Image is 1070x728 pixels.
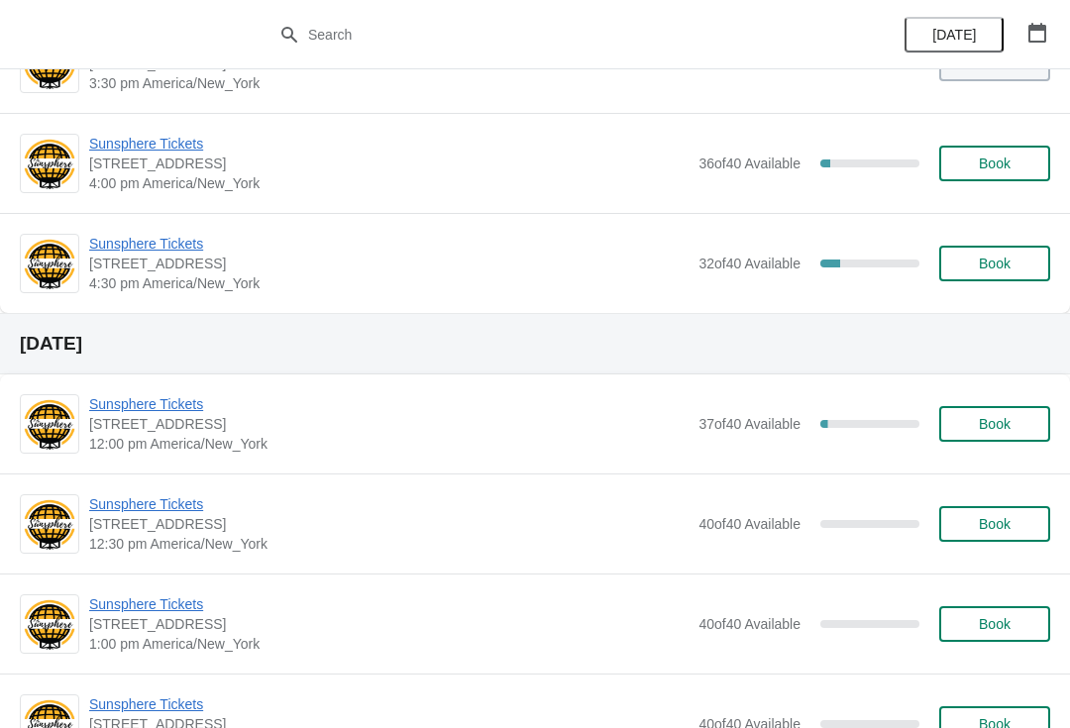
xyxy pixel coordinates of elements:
span: 40 of 40 Available [698,516,801,532]
img: Sunsphere Tickets | 810 Clinch Avenue, Knoxville, TN, USA | 4:00 pm America/New_York [21,137,78,191]
h2: [DATE] [20,334,1050,354]
span: 40 of 40 Available [698,616,801,632]
span: [STREET_ADDRESS] [89,154,689,173]
span: [STREET_ADDRESS] [89,614,689,634]
span: Book [979,256,1011,271]
span: [STREET_ADDRESS] [89,514,689,534]
button: Book [939,406,1050,442]
button: Book [939,246,1050,281]
span: 32 of 40 Available [698,256,801,271]
span: 12:00 pm America/New_York [89,434,689,454]
span: Sunsphere Tickets [89,134,689,154]
span: 4:00 pm America/New_York [89,173,689,193]
input: Search [307,17,802,52]
span: Sunsphere Tickets [89,394,689,414]
span: Book [979,156,1011,171]
span: 4:30 pm America/New_York [89,273,689,293]
img: Sunsphere Tickets | 810 Clinch Avenue, Knoxville, TN, USA | 4:30 pm America/New_York [21,237,78,291]
img: Sunsphere Tickets | 810 Clinch Avenue, Knoxville, TN, USA | 12:30 pm America/New_York [21,497,78,552]
button: Book [939,146,1050,181]
button: [DATE] [905,17,1004,52]
span: 1:00 pm America/New_York [89,634,689,654]
span: 3:30 pm America/New_York [89,73,689,93]
span: Book [979,416,1011,432]
span: Sunsphere Tickets [89,234,689,254]
span: Sunsphere Tickets [89,694,689,714]
span: Book [979,616,1011,632]
span: 12:30 pm America/New_York [89,534,689,554]
span: Sunsphere Tickets [89,494,689,514]
button: Book [939,606,1050,642]
span: Sunsphere Tickets [89,594,689,614]
span: Book [979,516,1011,532]
span: [DATE] [932,27,976,43]
span: [STREET_ADDRESS] [89,254,689,273]
span: [STREET_ADDRESS] [89,414,689,434]
img: Sunsphere Tickets | 810 Clinch Avenue, Knoxville, TN, USA | 1:00 pm America/New_York [21,597,78,652]
span: 36 of 40 Available [698,156,801,171]
span: 37 of 40 Available [698,416,801,432]
button: Book [939,506,1050,542]
img: Sunsphere Tickets | 810 Clinch Avenue, Knoxville, TN, USA | 12:00 pm America/New_York [21,397,78,452]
